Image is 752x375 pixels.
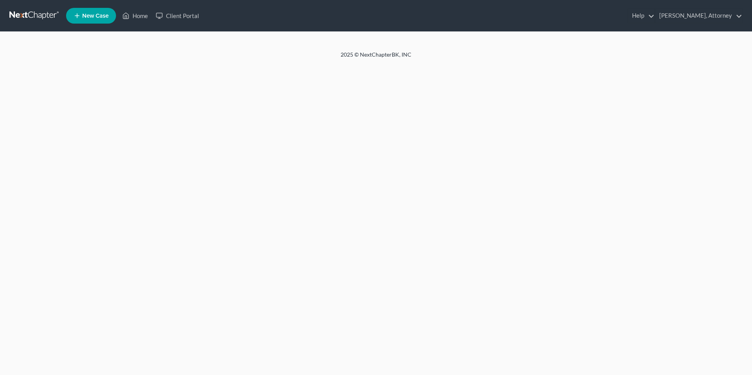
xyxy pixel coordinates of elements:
[66,8,116,24] new-legal-case-button: New Case
[152,9,203,23] a: Client Portal
[655,9,742,23] a: [PERSON_NAME], Attorney
[152,51,600,65] div: 2025 © NextChapterBK, INC
[628,9,654,23] a: Help
[118,9,152,23] a: Home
